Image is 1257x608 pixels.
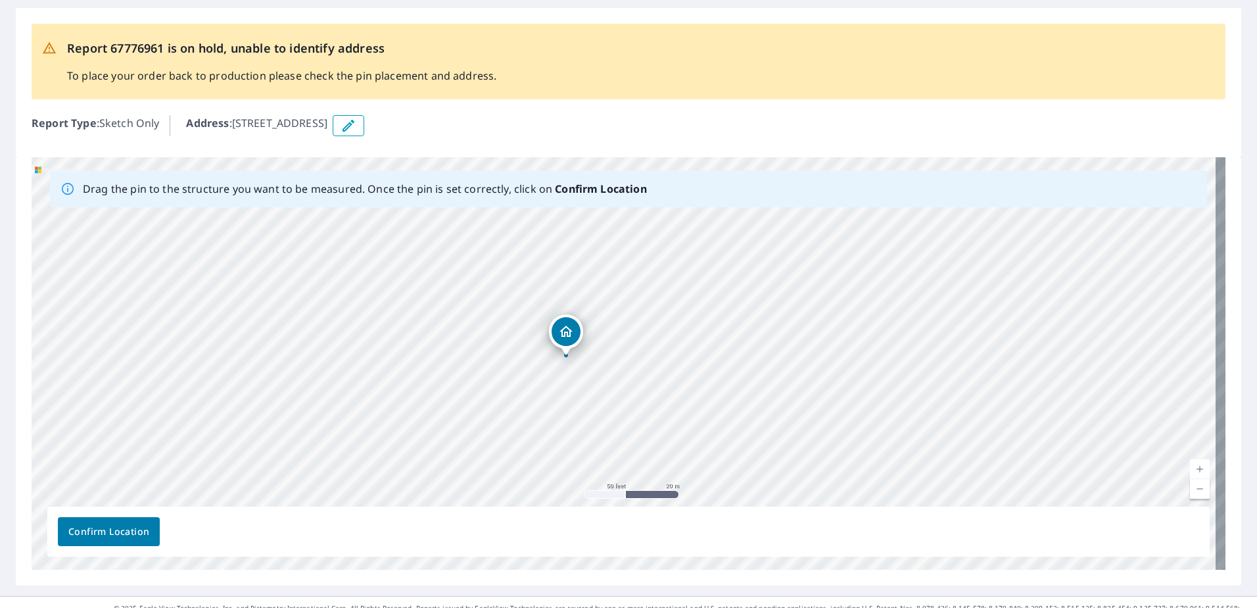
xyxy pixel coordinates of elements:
p: Drag the pin to the structure you want to be measured. Once the pin is set correctly, click on [83,181,647,197]
p: : Sketch Only [32,115,159,136]
b: Confirm Location [555,182,646,196]
p: Report 67776961 is on hold, unable to identify address [67,39,496,57]
div: Dropped pin, building 1, Residential property, 4165 Copper St Miami, AZ 85539 [549,315,583,355]
a: Current Level 19, Zoom Out [1190,479,1210,499]
p: : [STREET_ADDRESS] [186,115,327,136]
a: Current Level 19, Zoom In [1190,459,1210,479]
b: Report Type [32,116,97,130]
button: Confirm Location [58,517,160,546]
span: Confirm Location [68,524,149,540]
b: Address [186,116,229,130]
p: To place your order back to production please check the pin placement and address. [67,68,496,84]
